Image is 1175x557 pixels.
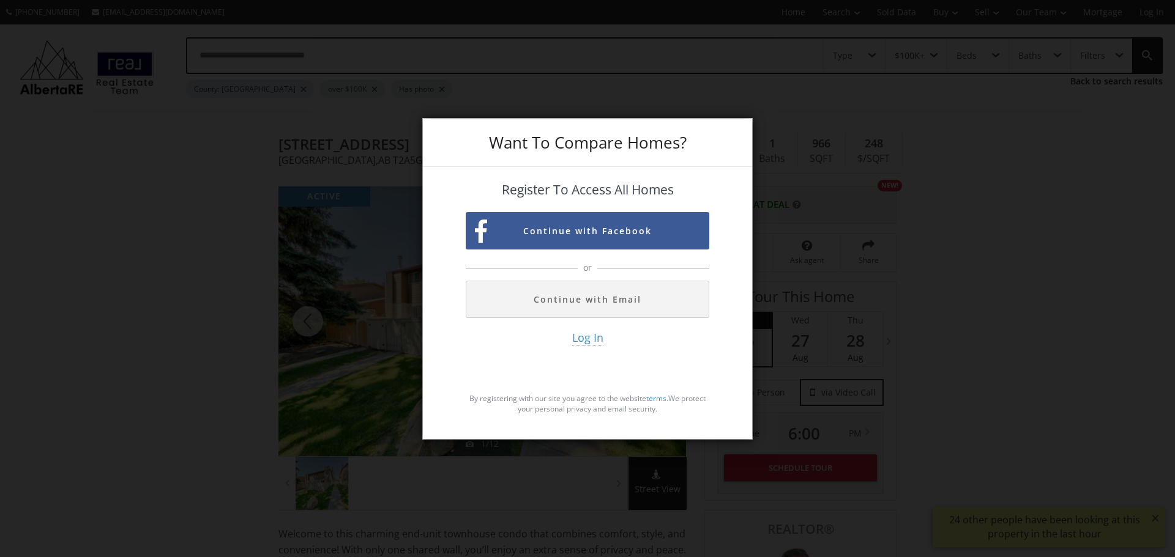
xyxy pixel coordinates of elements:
[572,330,603,345] span: Log In
[466,212,709,249] button: Continue with Facebook
[580,262,595,274] span: or
[646,393,666,404] a: terms
[466,393,709,414] p: By registering with our site you agree to the website . We protect your personal privacy and emai...
[466,183,709,197] h4: Register To Access All Homes
[466,281,709,318] button: Continue with Email
[475,219,487,243] img: facebook-sign-up
[466,135,709,150] h3: Want To Compare Homes?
